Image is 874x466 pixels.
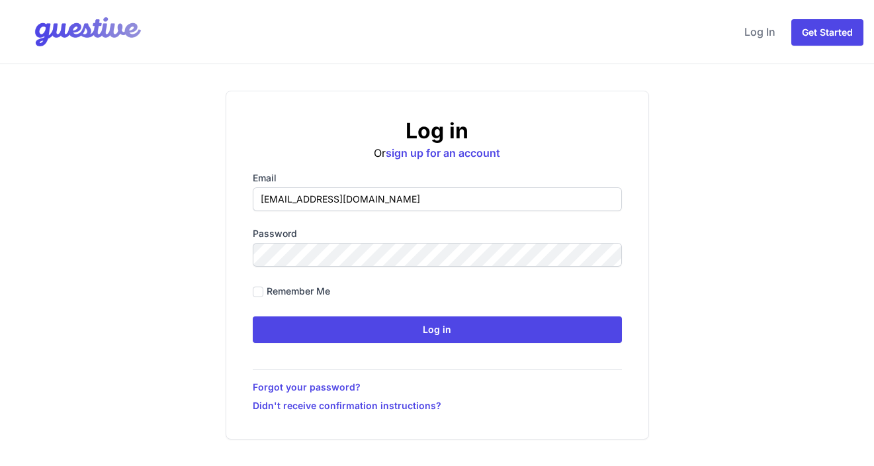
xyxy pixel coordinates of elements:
[253,171,622,185] label: Email
[253,227,622,240] label: Password
[253,316,622,343] input: Log in
[386,146,500,160] a: sign up for an account
[253,118,622,144] h2: Log in
[253,118,622,161] div: Or
[253,381,622,394] a: Forgot your password?
[739,16,781,48] a: Log In
[791,19,863,46] a: Get Started
[11,5,144,58] img: Your Company
[253,399,622,412] a: Didn't receive confirmation instructions?
[253,187,622,211] input: you@example.com
[267,285,330,298] label: Remember me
